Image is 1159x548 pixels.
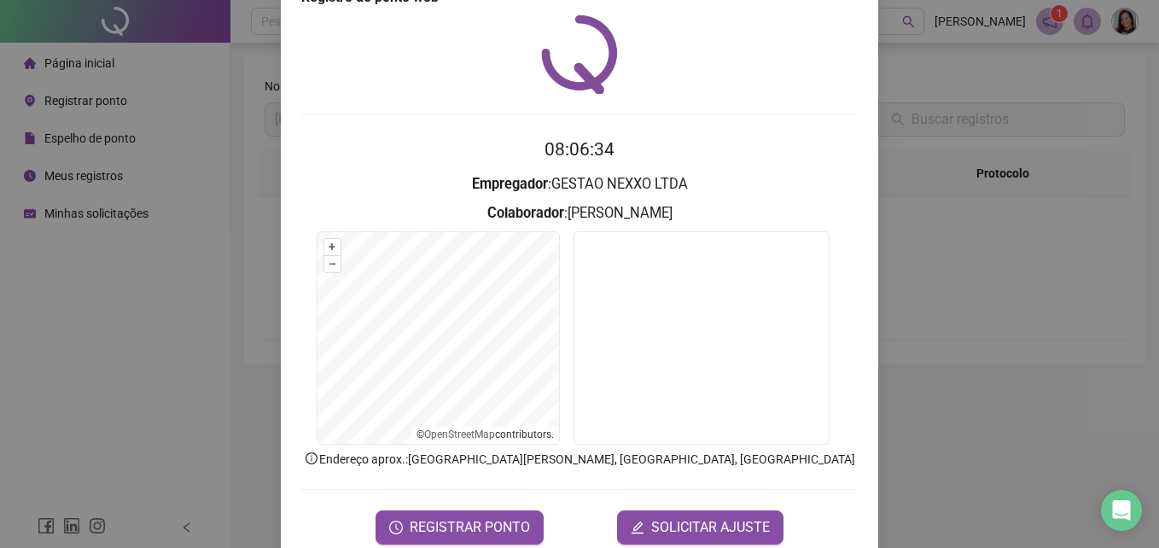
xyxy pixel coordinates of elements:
[389,521,403,534] span: clock-circle
[487,205,564,221] strong: Colaborador
[631,521,644,534] span: edit
[301,450,858,469] p: Endereço aprox. : [GEOGRAPHIC_DATA][PERSON_NAME], [GEOGRAPHIC_DATA], [GEOGRAPHIC_DATA]
[304,451,319,466] span: info-circle
[324,256,341,272] button: –
[416,428,554,440] li: © contributors.
[541,15,618,94] img: QRPoint
[376,510,544,545] button: REGISTRAR PONTO
[301,173,858,195] h3: : GESTAO NEXXO LTDA
[410,517,530,538] span: REGISTRAR PONTO
[424,428,495,440] a: OpenStreetMap
[651,517,770,538] span: SOLICITAR AJUSTE
[617,510,783,545] button: editSOLICITAR AJUSTE
[324,239,341,255] button: +
[1101,490,1142,531] div: Open Intercom Messenger
[545,139,614,160] time: 08:06:34
[301,202,858,224] h3: : [PERSON_NAME]
[472,176,548,192] strong: Empregador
